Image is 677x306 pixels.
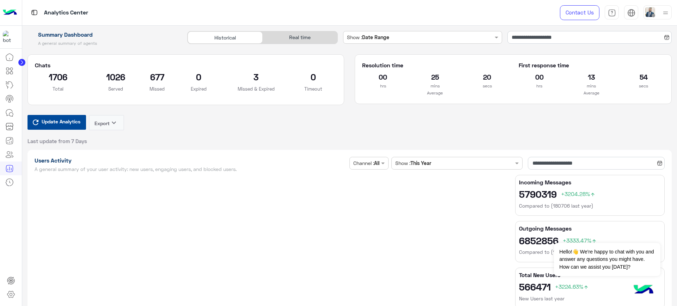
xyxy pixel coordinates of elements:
[3,31,16,43] img: 1403182699927242
[519,82,560,90] p: hrs
[519,235,661,246] h2: 6852856
[233,71,280,82] h2: 3
[519,188,661,200] h2: 5790319
[35,157,347,164] h1: Users Activity
[150,85,165,92] p: Missed
[645,7,655,17] img: userImage
[627,9,635,17] img: tab
[263,31,337,44] div: Real time
[414,82,456,90] p: mins
[28,137,87,145] span: Last update from 7 Days
[35,62,337,69] h5: Chats
[28,31,179,38] h1: Summary Dashboard
[519,295,661,302] h6: New Users last year
[555,283,589,290] span: +3224.63%
[362,71,404,82] h2: 00
[92,85,139,92] p: Served
[150,71,165,82] h2: 677
[554,243,660,276] span: Hello!👋 We're happy to chat with you and answer any questions you might have. How can we assist y...
[519,179,661,186] h5: Incoming Messages
[30,8,39,17] img: tab
[92,71,139,82] h2: 1026
[28,41,179,46] h5: A general summary of agents
[560,5,599,20] a: Contact Us
[608,9,616,17] img: tab
[290,85,337,92] p: Timeout
[631,278,656,302] img: hulul-logo.png
[519,90,664,97] p: Average
[233,85,280,92] p: Missed & Expired
[110,118,118,127] i: keyboard_arrow_down
[561,190,596,197] span: +3204.28%
[623,71,664,82] h2: 54
[661,8,670,17] img: profile
[44,8,88,18] p: Analytics Center
[35,166,347,172] h5: A general summary of your user activity: new users, engaging users, and blocked users.
[519,281,661,292] h2: 566471
[362,90,508,97] p: Average
[414,71,456,82] h2: 25
[175,71,222,82] h2: 0
[466,82,508,90] p: secs
[605,5,619,20] a: tab
[362,62,508,69] h5: Resolution time
[35,85,82,92] p: Total
[519,202,661,209] h6: Compared to (180706 last year)
[519,249,661,256] h6: Compared to (180706 last year)
[362,82,404,90] p: hrs
[175,85,222,92] p: Expired
[571,82,612,90] p: mins
[519,62,664,69] h5: First response time
[290,71,337,82] h2: 0
[28,115,86,130] button: Update Analytics
[519,71,560,82] h2: 00
[519,225,661,232] h5: Outgoing Messages
[571,71,612,82] h2: 13
[188,31,262,44] div: Historical
[3,5,17,20] img: Logo
[519,271,661,279] h5: Total New Users
[466,71,508,82] h2: 20
[89,115,124,130] button: Exportkeyboard_arrow_down
[40,117,82,126] span: Update Analytics
[35,71,82,82] h2: 1706
[623,82,664,90] p: secs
